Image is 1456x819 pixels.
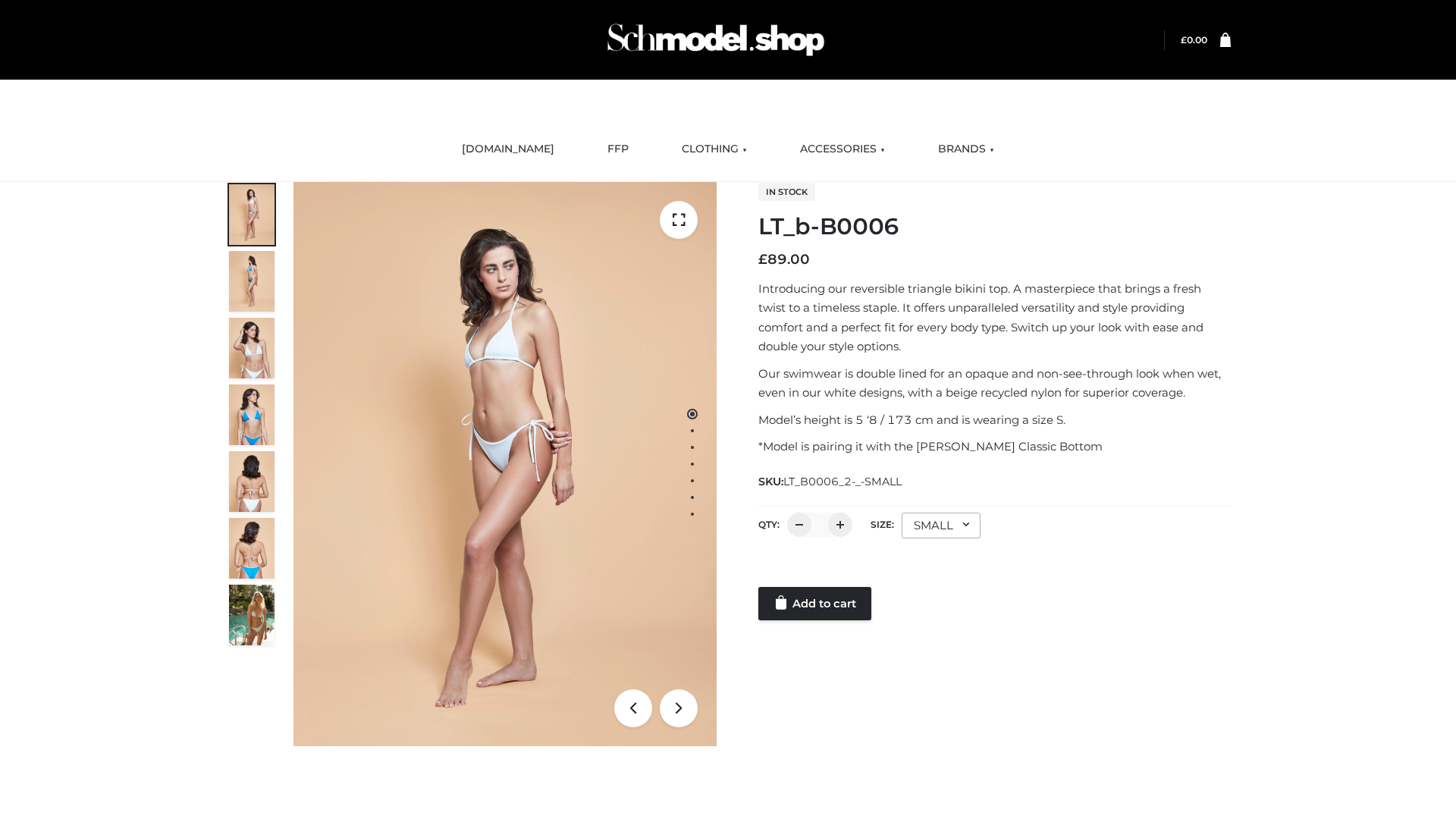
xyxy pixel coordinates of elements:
[596,133,640,166] a: FFP
[450,133,566,166] a: [DOMAIN_NAME]
[293,182,717,746] img: ArielClassicBikiniTop_CloudNine_AzureSky_OW114ECO_1
[229,384,275,445] img: ArielClassicBikiniTop_CloudNine_AzureSky_OW114ECO_4-scaled.jpg
[229,585,275,645] img: Arieltop_CloudNine_AzureSky2.jpg
[758,472,903,491] span: SKU:
[758,251,810,268] bdi: 89.00
[789,133,896,166] a: ACCESSORIES
[670,133,758,166] a: CLOTHING
[758,213,1231,240] h1: LT_b-B0006
[758,183,815,201] span: In stock
[758,437,1231,457] p: *Model is pairing it with the [PERSON_NAME] Classic Bottom
[783,475,902,488] span: LT_B0006_2-_-SMALL
[758,519,780,530] label: QTY:
[1181,34,1187,45] span: £
[1181,34,1207,45] a: £0.00
[758,251,767,268] span: £
[229,451,275,512] img: ArielClassicBikiniTop_CloudNine_AzureSky_OW114ECO_7-scaled.jpg
[602,10,830,70] img: Schmodel Admin 964
[927,133,1006,166] a: BRANDS
[229,318,275,378] img: ArielClassicBikiniTop_CloudNine_AzureSky_OW114ECO_3-scaled.jpg
[758,279,1231,356] p: Introducing our reversible triangle bikini top. A masterpiece that brings a fresh twist to a time...
[229,518,275,579] img: ArielClassicBikiniTop_CloudNine_AzureSky_OW114ECO_8-scaled.jpg
[229,251,275,312] img: ArielClassicBikiniTop_CloudNine_AzureSky_OW114ECO_2-scaled.jpg
[758,587,871,620] a: Add to cart
[758,364,1231,403] p: Our swimwear is double lined for an opaque and non-see-through look when wet, even in our white d...
[1181,34,1207,45] bdi: 0.00
[902,513,981,538] div: SMALL
[758,410,1231,430] p: Model’s height is 5 ‘8 / 173 cm and is wearing a size S.
[871,519,894,530] label: Size:
[229,184,275,245] img: ArielClassicBikiniTop_CloudNine_AzureSky_OW114ECO_1-scaled.jpg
